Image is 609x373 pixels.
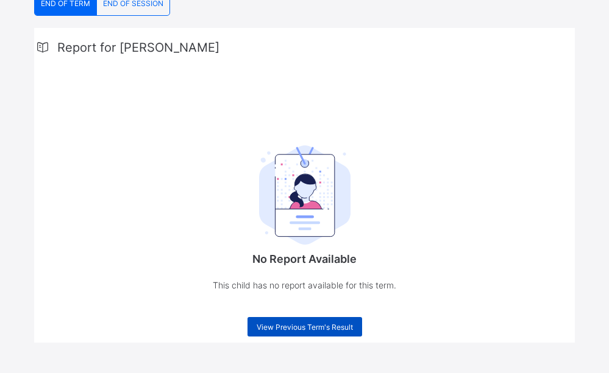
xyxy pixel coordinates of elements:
p: No Report Available [183,253,427,265]
span: Report for [PERSON_NAME] [57,40,219,55]
div: No Report Available [183,112,427,318]
p: This child has no report available for this term. [183,277,427,293]
img: student.207b5acb3037b72b59086e8b1a17b1d0.svg [259,145,351,245]
span: View Previous Term's Result [257,322,353,332]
